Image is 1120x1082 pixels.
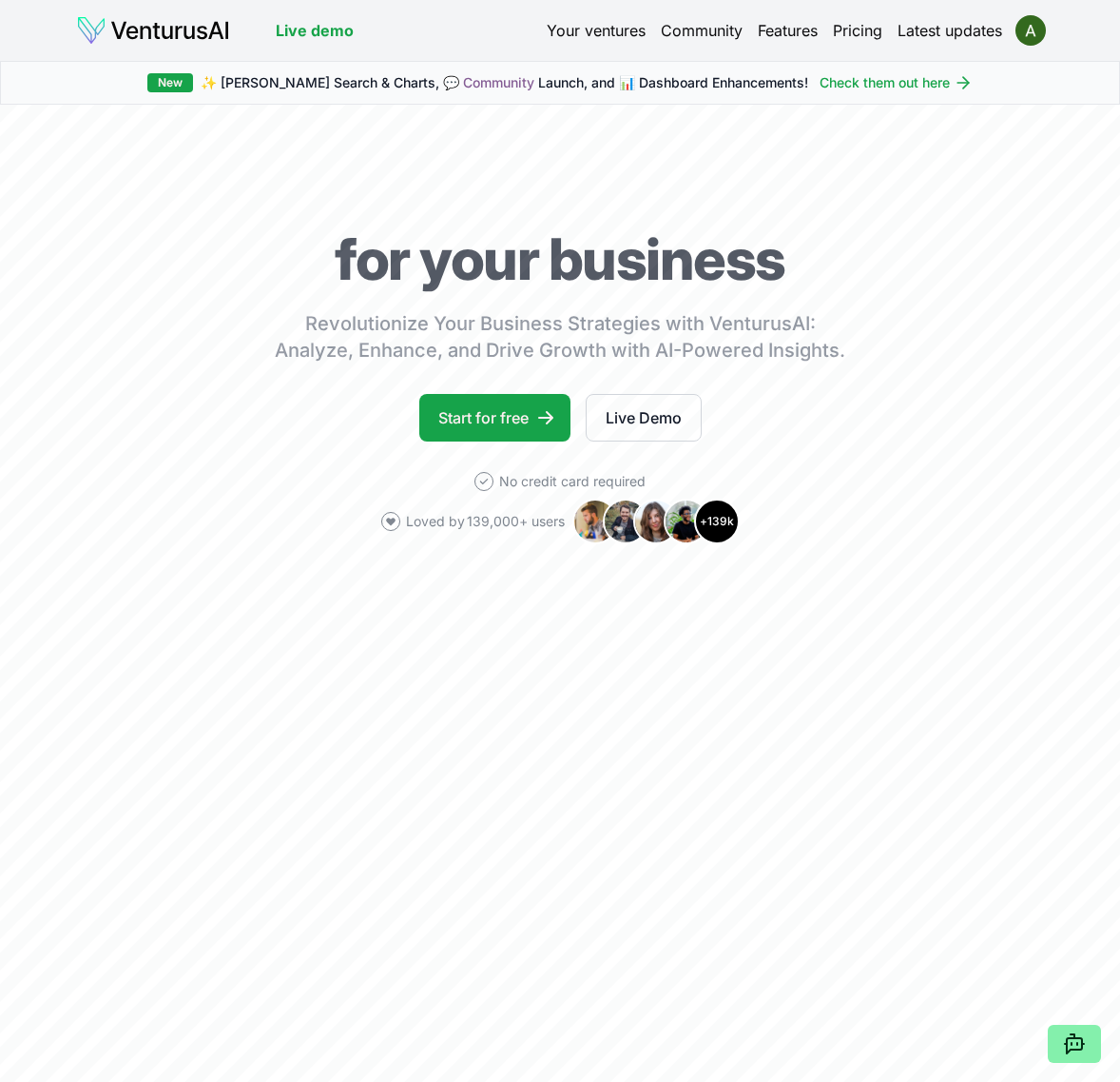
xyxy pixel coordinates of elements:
[76,15,230,46] img: logo
[572,499,618,544] img: Avatar 1
[586,394,702,442] a: Live Demo
[547,19,646,42] a: Your ventures
[201,73,808,92] span: ✨ [PERSON_NAME] Search & Charts, 💬 Launch, and 📊 Dashboard Enhancements!
[898,19,1002,42] a: Latest updates
[758,19,818,42] a: Features
[276,19,354,42] a: Live demo
[664,499,709,544] img: Avatar 4
[463,74,534,90] a: Community
[1015,15,1046,46] img: ACg8ocJ7KVQOdJaW3PdX8E65e2EZ92JzdNb9v8V4PtX_TGc3q-9WSg=s96-c
[603,499,648,544] img: Avatar 2
[820,73,973,92] a: Check them out here
[633,499,679,544] img: Avatar 3
[661,19,743,42] a: Community
[833,19,882,42] a: Pricing
[147,73,193,92] div: New
[419,394,570,442] a: Start for free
